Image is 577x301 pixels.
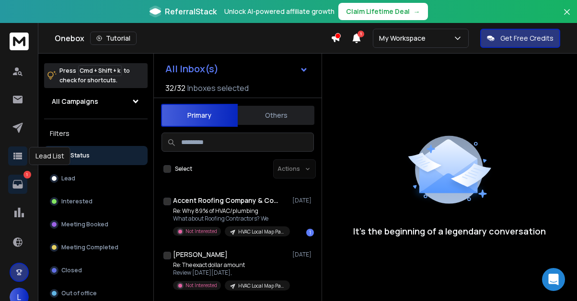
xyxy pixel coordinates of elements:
[61,221,108,228] p: Meeting Booked
[62,152,90,159] p: All Status
[480,29,560,48] button: Get Free Credits
[173,207,288,215] p: Re: Why 89% of HVAC/plumbing
[61,267,82,274] p: Closed
[90,32,137,45] button: Tutorial
[173,215,288,223] p: What about Roofing Contractors? We
[78,65,122,76] span: Cmd + Shift + k
[165,64,219,74] h1: All Inbox(s)
[29,147,70,165] div: Lead List
[292,197,314,204] p: [DATE]
[8,175,27,194] a: 1
[165,82,185,94] span: 32 / 32
[161,104,238,127] button: Primary
[185,282,217,289] p: Not Interested
[542,268,565,291] div: Open Intercom Messenger
[173,261,288,269] p: Re: The exact dollar amount
[23,171,31,178] p: 1
[61,244,118,251] p: Meeting Completed
[61,290,97,297] p: Out of office
[224,7,335,16] p: Unlock AI-powered affiliate growth
[173,250,228,259] h1: [PERSON_NAME]
[238,282,284,290] p: HVAC Local Map Pack(1)
[59,66,130,85] p: Press to check for shortcuts.
[61,198,92,205] p: Interested
[338,3,428,20] button: Claim Lifetime Deal→
[55,32,331,45] div: Onebox
[238,228,284,235] p: HVAC Local Map Pack(1)
[414,7,420,16] span: →
[165,6,217,17] span: ReferralStack
[353,224,546,238] p: It’s the beginning of a legendary conversation
[561,6,573,29] button: Close banner
[175,165,192,173] label: Select
[379,33,429,43] p: My Workspace
[158,59,316,78] button: All Inbox(s)
[173,196,278,205] h1: Accent Roofing Company & Construction
[44,215,148,234] button: Meeting Booked
[238,105,314,126] button: Others
[61,175,75,182] p: Lead
[44,169,148,188] button: Lead
[187,82,249,94] h3: Inboxes selected
[44,127,148,140] h3: Filters
[44,146,148,165] button: All Status
[44,238,148,257] button: Meeting Completed
[52,97,98,106] h1: All Campaigns
[185,228,217,235] p: Not Interested
[44,261,148,280] button: Closed
[500,33,554,43] p: Get Free Credits
[173,269,288,277] p: Review [DATE][DATE],
[306,229,314,236] div: 1
[292,251,314,258] p: [DATE]
[358,31,364,37] span: 1
[44,192,148,211] button: Interested
[44,92,148,111] button: All Campaigns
